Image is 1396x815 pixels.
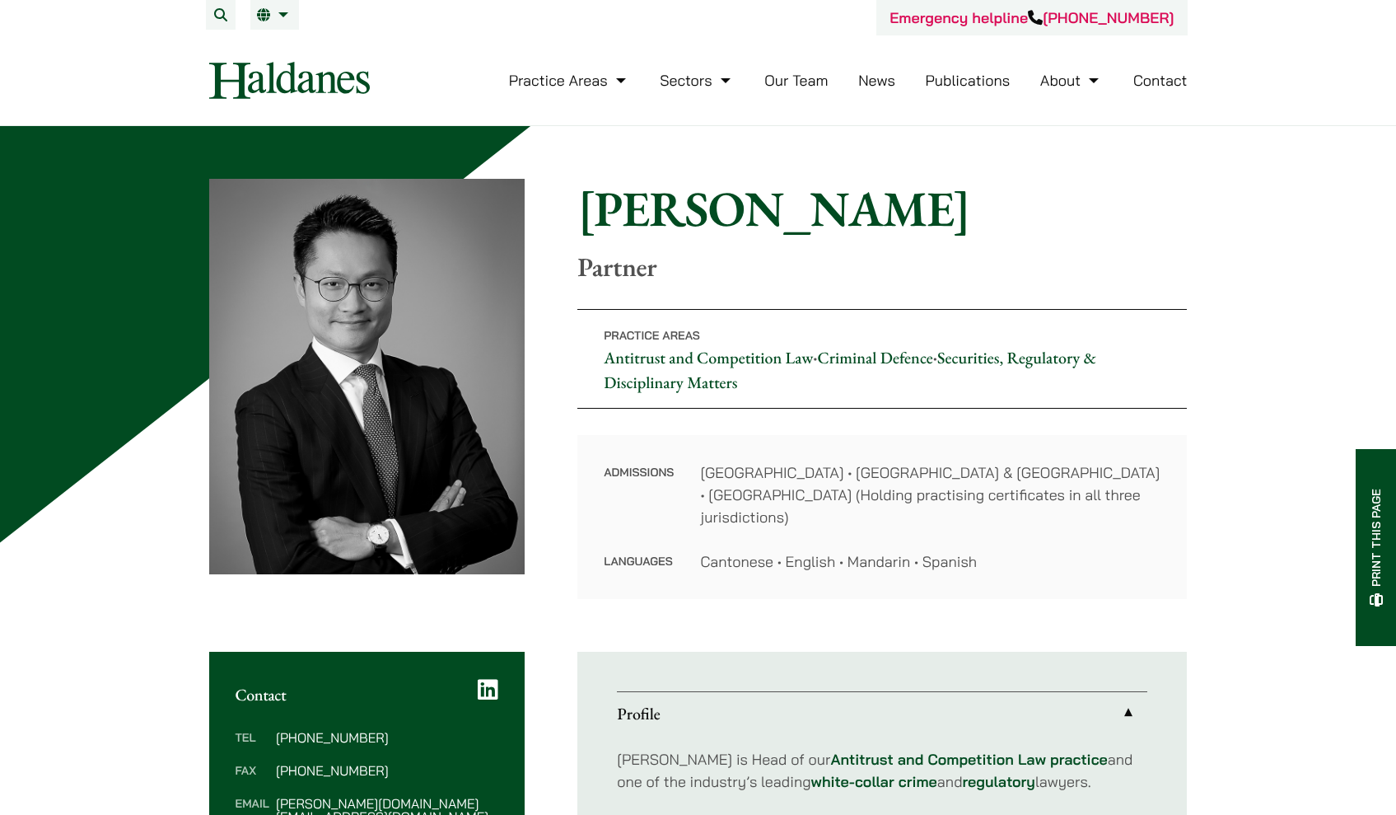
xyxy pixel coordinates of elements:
a: Antitrust and Competition Law practice [830,750,1107,769]
p: [PERSON_NAME] is Head of our and one of the industry’s leading and lawyers. [617,748,1147,793]
dt: Fax [236,764,269,797]
a: Sectors [660,71,734,90]
dd: [GEOGRAPHIC_DATA] • [GEOGRAPHIC_DATA] & [GEOGRAPHIC_DATA] • [GEOGRAPHIC_DATA] (Holding practising... [700,461,1160,528]
dt: Languages [604,550,674,573]
p: Partner [577,251,1187,283]
a: About [1040,71,1103,90]
img: Logo of Haldanes [209,62,370,99]
a: Criminal Defence [818,347,933,368]
dt: Tel [236,731,269,764]
a: Practice Areas [509,71,630,90]
h2: Contact [236,685,499,705]
dd: Cantonese • English • Mandarin • Spanish [700,550,1160,573]
a: EN [257,8,292,21]
a: Securities, Regulatory & Disciplinary Matters [604,347,1096,393]
a: Publications [926,71,1011,90]
a: LinkedIn [478,678,498,701]
h1: [PERSON_NAME] [577,179,1187,238]
a: Our Team [764,71,828,90]
dt: Admissions [604,461,674,550]
dd: [PHONE_NUMBER] [276,731,498,744]
p: • • [577,309,1187,409]
a: white-collar crime [811,772,937,791]
dd: [PHONE_NUMBER] [276,764,498,777]
a: Antitrust and Competition Law [604,347,813,368]
span: Practice Areas [604,328,700,343]
a: News [858,71,895,90]
a: regulatory [963,772,1035,791]
a: Emergency helpline[PHONE_NUMBER] [889,8,1174,27]
a: Profile [617,692,1147,735]
a: Contact [1133,71,1188,90]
